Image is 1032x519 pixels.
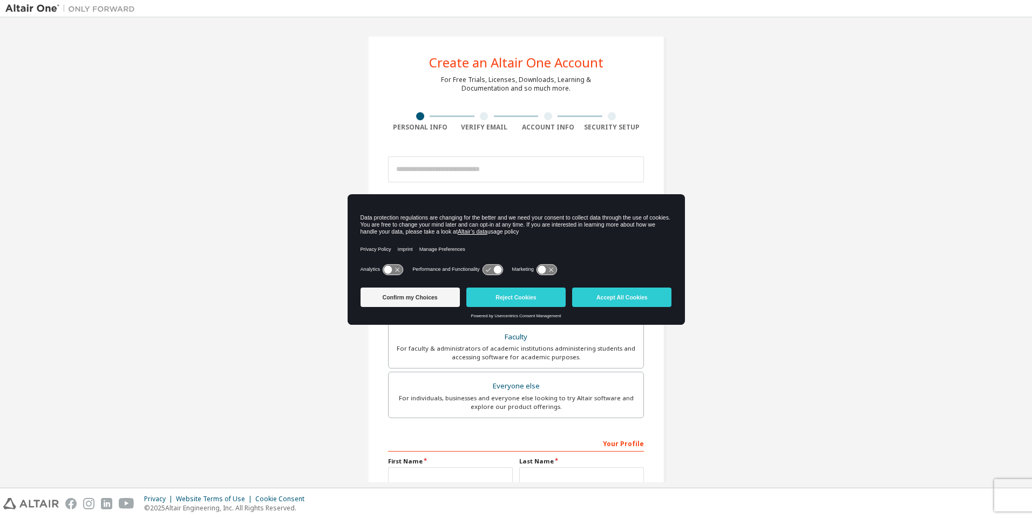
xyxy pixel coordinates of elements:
[519,457,644,466] label: Last Name
[516,123,580,132] div: Account Info
[101,498,112,509] img: linkedin.svg
[580,123,644,132] div: Security Setup
[83,498,94,509] img: instagram.svg
[395,344,637,361] div: For faculty & administrators of academic institutions administering students and accessing softwa...
[3,498,59,509] img: altair_logo.svg
[395,379,637,394] div: Everyone else
[388,434,644,452] div: Your Profile
[176,495,255,503] div: Website Terms of Use
[388,123,452,132] div: Personal Info
[388,457,513,466] label: First Name
[395,394,637,411] div: For individuals, businesses and everyone else looking to try Altair software and explore our prod...
[429,56,603,69] div: Create an Altair One Account
[441,76,591,93] div: For Free Trials, Licenses, Downloads, Learning & Documentation and so much more.
[119,498,134,509] img: youtube.svg
[5,3,140,14] img: Altair One
[65,498,77,509] img: facebook.svg
[144,495,176,503] div: Privacy
[255,495,311,503] div: Cookie Consent
[144,503,311,513] p: © 2025 Altair Engineering, Inc. All Rights Reserved.
[395,330,637,345] div: Faculty
[452,123,517,132] div: Verify Email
